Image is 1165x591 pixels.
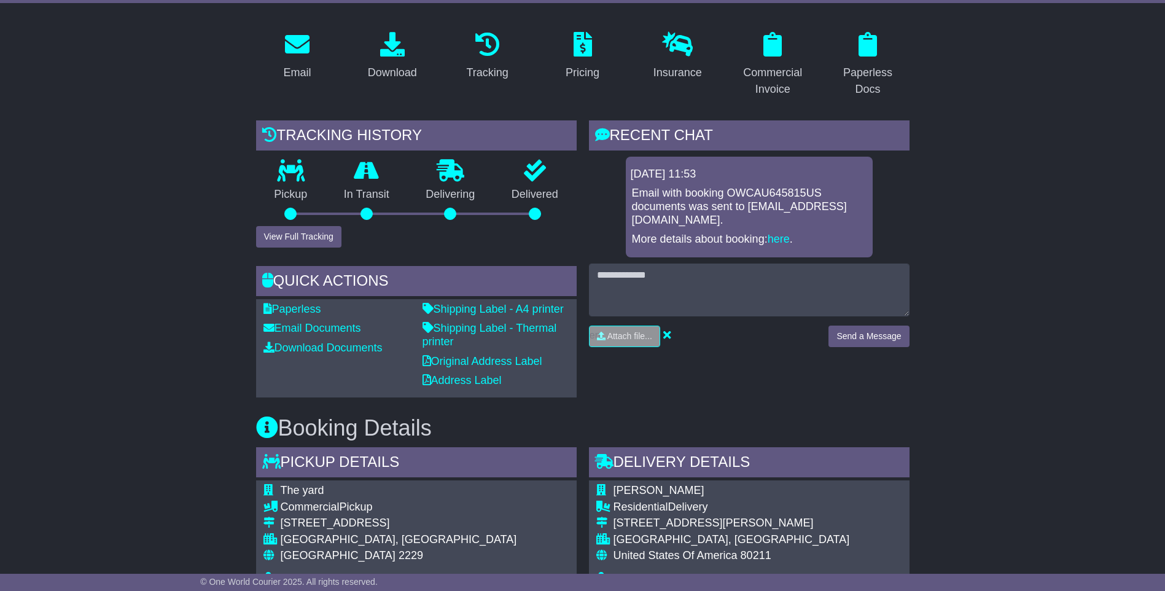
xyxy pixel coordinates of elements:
div: Pickup [281,501,517,514]
a: Tracking [458,28,516,85]
a: Download [360,28,425,85]
div: Tracking history [256,120,577,154]
h3: Booking Details [256,416,910,440]
p: Delivering [408,188,494,202]
div: [STREET_ADDRESS] [281,517,517,530]
span: The yard [281,484,324,496]
span: 80211 [741,549,771,562]
div: RECENT CHAT [589,120,910,154]
p: Email with booking OWCAU645815US documents was sent to [EMAIL_ADDRESS][DOMAIN_NAME]. [632,187,867,227]
p: Delivered [493,188,577,202]
div: Pickup Details [256,447,577,480]
div: Quick Actions [256,266,577,299]
div: Commercial Invoice [739,65,806,98]
p: More details about booking: . [632,233,867,246]
span: [PERSON_NAME] [614,572,704,584]
a: Insurance [645,28,710,85]
a: Paperless [263,303,321,315]
div: Download [368,65,417,81]
div: [DATE] 11:53 [631,168,868,181]
span: 2229 [399,549,423,562]
div: Pricing [566,65,599,81]
span: SIENNA [281,572,322,584]
a: here [768,233,790,245]
div: Delivery [614,501,850,514]
a: Download Documents [263,342,383,354]
span: [GEOGRAPHIC_DATA] [281,549,395,562]
a: Original Address Label [423,355,542,367]
span: Residential [614,501,668,513]
div: [GEOGRAPHIC_DATA], [GEOGRAPHIC_DATA] [614,533,850,547]
div: [GEOGRAPHIC_DATA], [GEOGRAPHIC_DATA] [281,533,517,547]
div: Tracking [466,65,508,81]
a: Email [275,28,319,85]
a: Paperless Docs [827,28,910,102]
a: Pricing [558,28,607,85]
a: Shipping Label - Thermal printer [423,322,557,348]
span: Commercial [281,501,340,513]
div: Paperless Docs [835,65,902,98]
p: Pickup [256,188,326,202]
a: Commercial Invoice [731,28,814,102]
a: Shipping Label - A4 printer [423,303,564,315]
span: © One World Courier 2025. All rights reserved. [200,577,378,587]
a: Email Documents [263,322,361,334]
span: [PERSON_NAME] [614,484,704,496]
div: Email [283,65,311,81]
span: United States Of America [614,549,738,562]
button: Send a Message [828,326,909,347]
p: In Transit [325,188,408,202]
div: Delivery Details [589,447,910,480]
div: Insurance [653,65,702,81]
button: View Full Tracking [256,226,341,248]
a: Address Label [423,374,502,386]
div: [STREET_ADDRESS][PERSON_NAME] [614,517,850,530]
